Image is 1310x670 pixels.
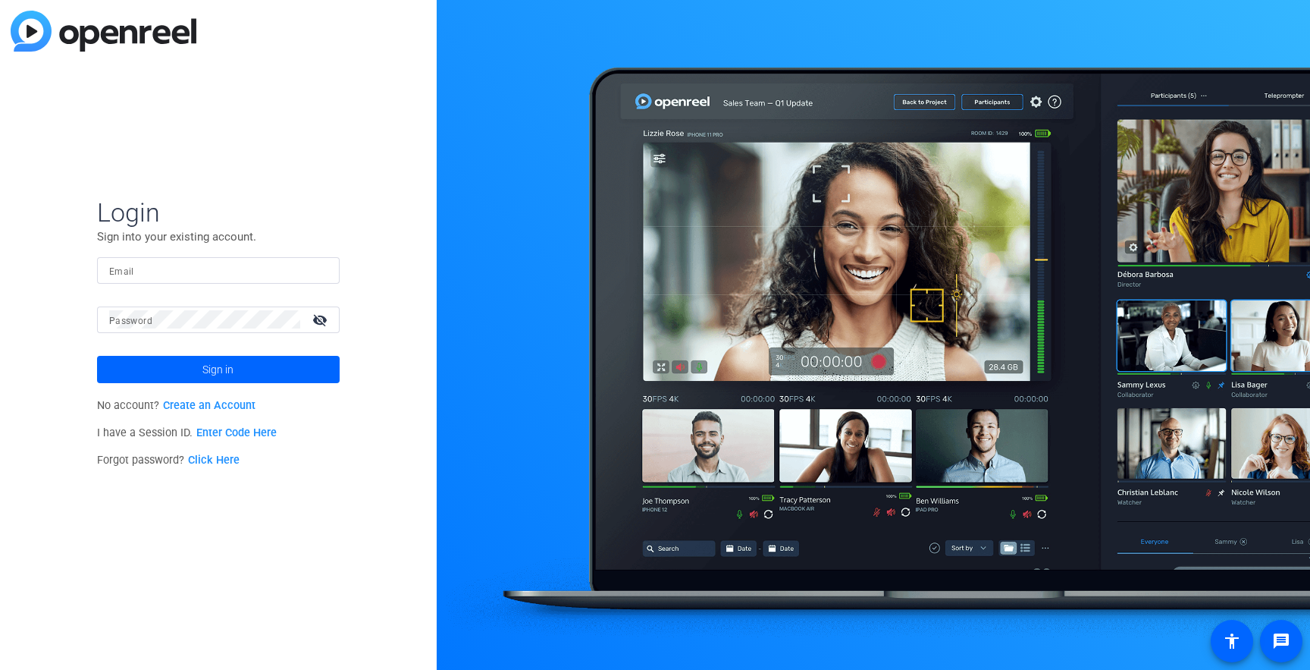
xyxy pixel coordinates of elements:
[97,228,340,245] p: Sign into your existing account.
[188,454,240,467] a: Click Here
[196,426,277,439] a: Enter Code Here
[109,266,134,277] mat-label: Email
[303,309,340,331] mat-icon: visibility_off
[97,399,255,412] span: No account?
[202,351,233,388] span: Sign in
[109,261,327,279] input: Enter Email Address
[97,426,277,439] span: I have a Session ID.
[109,316,152,326] mat-label: Password
[1223,632,1241,650] mat-icon: accessibility
[97,454,240,467] span: Forgot password?
[1272,632,1290,650] mat-icon: message
[97,197,340,228] span: Login
[97,356,340,383] button: Sign in
[163,399,255,412] a: Create an Account
[11,11,196,52] img: blue-gradient.svg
